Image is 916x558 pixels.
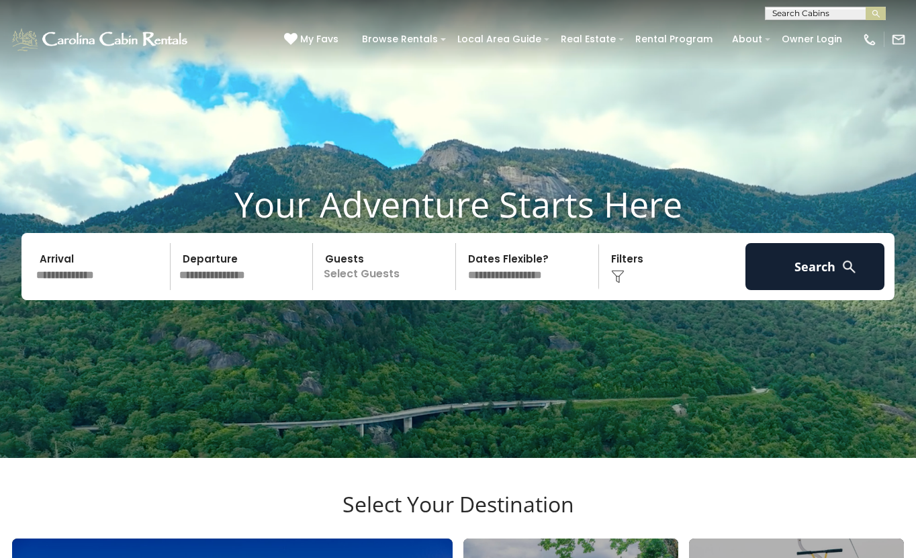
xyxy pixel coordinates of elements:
[745,243,884,290] button: Search
[775,29,849,50] a: Owner Login
[629,29,719,50] a: Rental Program
[284,32,342,47] a: My Favs
[300,32,338,46] span: My Favs
[554,29,623,50] a: Real Estate
[355,29,445,50] a: Browse Rentals
[891,32,906,47] img: mail-regular-white.png
[10,492,906,539] h3: Select Your Destination
[725,29,769,50] a: About
[451,29,548,50] a: Local Area Guide
[841,259,858,275] img: search-regular-white.png
[611,270,625,283] img: filter--v1.png
[317,243,455,290] p: Select Guests
[862,32,877,47] img: phone-regular-white.png
[10,26,191,53] img: White-1-1-2.png
[10,183,906,225] h1: Your Adventure Starts Here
